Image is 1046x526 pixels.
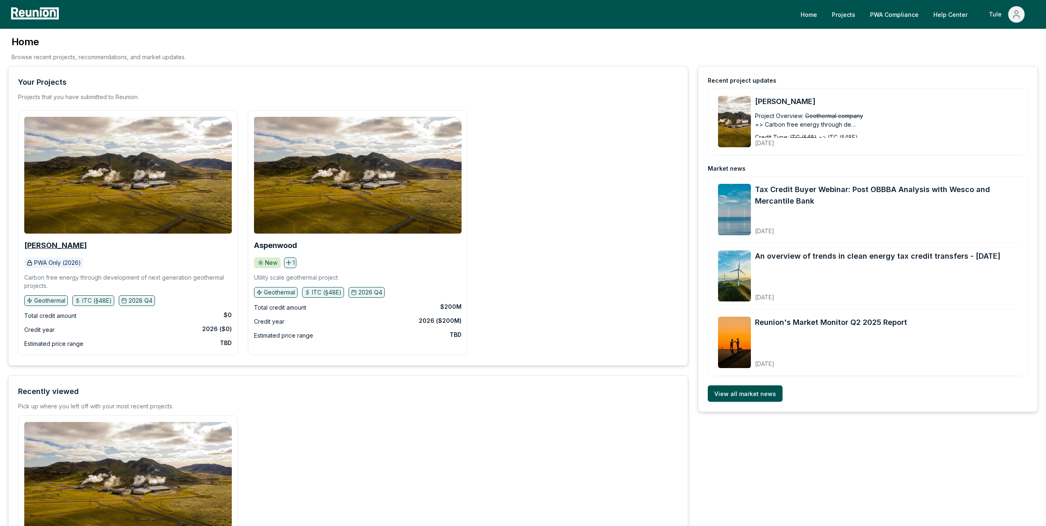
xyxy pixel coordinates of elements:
[708,165,746,173] div: Market news
[755,111,804,120] div: Project Overview:
[755,96,1018,107] a: [PERSON_NAME]
[755,184,1018,207] a: Tax Credit Buyer Webinar: Post OBBBA Analysis with Wesco and Mercantile Bank
[254,331,313,341] div: Estimated price range
[450,331,462,339] div: TBD
[982,6,1031,23] button: Tule
[927,6,974,23] a: Help Center
[755,133,889,147] div: [DATE]
[18,402,173,410] div: Pick up where you left off with your most recent projects.
[312,288,342,297] p: ITC (§48E)
[18,386,79,397] div: Recently viewed
[755,120,858,129] span: => Carbon free energy through development of next generation geothermal projects.
[224,311,232,319] div: $0
[254,287,298,298] button: Geothermal
[24,339,83,349] div: Estimated price range
[24,295,68,306] button: Geothermal
[794,6,1038,23] nav: Main
[755,250,1000,262] a: An overview of trends in clean energy tax credit transfers - [DATE]
[34,259,81,267] p: PWA Only (2026)
[265,259,277,267] p: New
[24,325,55,335] div: Credit year
[989,6,1005,23] div: Tule
[12,35,186,49] h3: Home
[349,287,385,298] button: 2026 Q4
[12,53,186,61] p: Browse recent projects, recommendations, and market updates.
[24,273,232,290] p: Carbon free energy through development of next generation geothermal projects.
[755,287,1000,301] div: [DATE]
[254,317,284,327] div: Credit year
[755,354,907,368] div: [DATE]
[254,273,338,282] p: Utility scale geothermal project
[718,184,751,235] img: Tax Credit Buyer Webinar: Post OBBBA Analysis with Wesco and Mercantile Bank
[24,241,87,250] a: [PERSON_NAME]
[805,111,863,120] span: Geothermal company
[24,117,232,234] img: Blanford
[264,288,295,297] p: Geothermal
[18,93,139,101] p: Projects that you have submitted to Reunion.
[254,117,462,234] img: Aspenwood
[718,317,751,368] img: Reunion's Market Monitor Q2 2025 Report
[129,297,152,305] p: 2028 Q4
[718,96,751,147] img: Blanford
[794,6,824,23] a: Home
[718,250,751,302] img: An overview of trends in clean energy tax credit transfers - August 2025
[82,297,112,305] p: ITC (§48E)
[708,76,776,85] div: Recent project updates
[18,76,67,88] div: Your Projects
[284,257,296,268] button: 1
[358,288,382,297] p: 2026 Q4
[825,6,862,23] a: Projects
[220,339,232,347] div: TBD
[254,241,297,250] a: Aspenwood
[254,303,306,313] div: Total credit amount
[419,317,462,325] div: 2026 ($200M)
[755,221,1018,235] div: [DATE]
[864,6,925,23] a: PWA Compliance
[755,317,907,328] a: Reunion's Market Monitor Q2 2025 Report
[119,295,155,306] button: 2028 Q4
[440,303,462,311] div: $200M
[34,297,65,305] p: Geothermal
[202,325,232,333] div: 2026 ($0)
[24,311,76,321] div: Total credit amount
[708,385,783,402] a: View all market news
